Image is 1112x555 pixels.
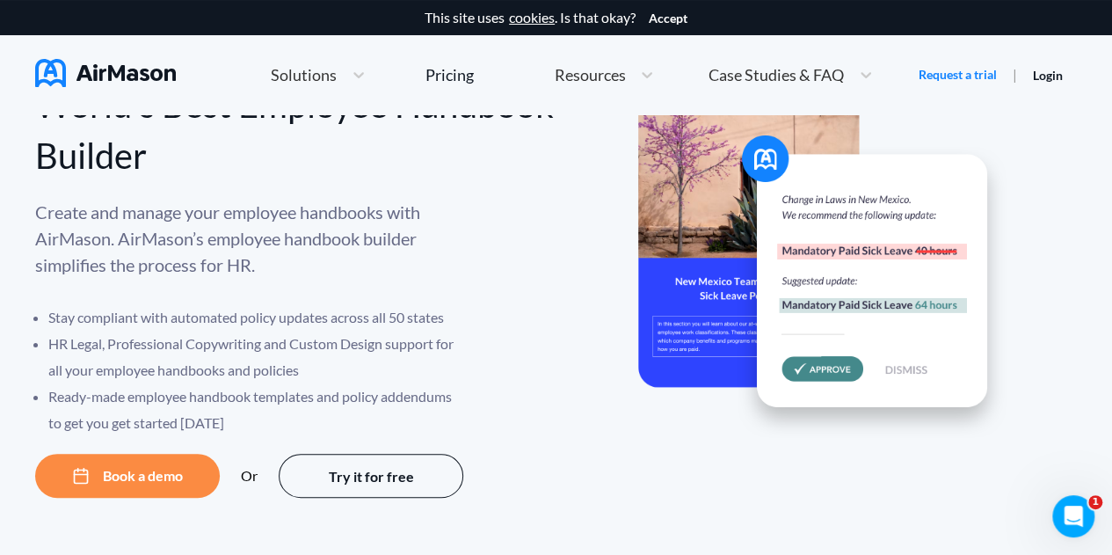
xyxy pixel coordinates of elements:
a: Pricing [425,59,474,91]
li: HR Legal, Professional Copywriting and Custom Design support for all your employee handbooks and ... [48,331,466,383]
div: Pricing [425,67,474,83]
a: Request a trial [919,66,997,84]
span: Solutions [271,67,337,83]
iframe: Intercom live chat [1052,495,1094,537]
span: | [1013,66,1017,83]
img: AirMason Logo [35,59,176,87]
button: Book a demo [35,454,220,498]
span: 1 [1088,495,1102,509]
a: cookies [509,10,555,26]
button: Accept cookies [649,11,687,26]
button: Try it for free [279,454,463,498]
div: World's Best Employee Handbook Builder [35,79,556,181]
img: hero-banner [638,93,1007,439]
p: Create and manage your employee handbooks with AirMason. AirMason’s employee handbook builder sim... [35,199,466,278]
li: Ready-made employee handbook templates and policy addendums to get you get started [DATE] [48,383,466,436]
span: Case Studies & FAQ [709,67,844,83]
span: Resources [554,67,625,83]
a: Login [1033,68,1063,83]
div: Or [241,468,258,484]
li: Stay compliant with automated policy updates across all 50 states [48,304,466,331]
